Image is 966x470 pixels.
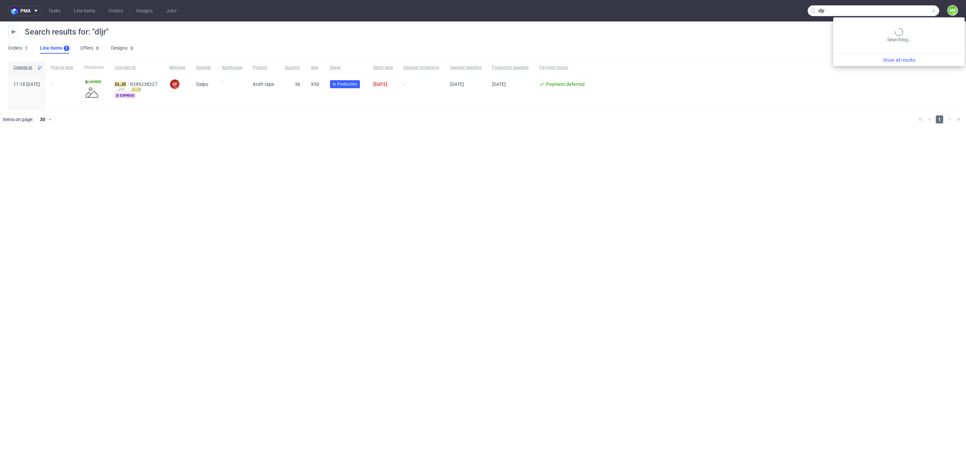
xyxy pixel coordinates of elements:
span: - [51,82,73,102]
a: DLJR [115,82,130,87]
span: [DATE] [373,82,387,87]
a: Tasks [44,5,64,16]
a: Orders1 [8,43,29,54]
a: Show all results [836,57,962,63]
span: Kraft tape [253,82,274,87]
span: Thumbnail [84,65,104,70]
span: Product [253,65,274,70]
span: Search results for: "dljr" [25,27,109,37]
span: [DATE] [492,82,506,87]
span: Size [311,65,319,70]
span: 36 [295,82,300,87]
span: Production deadline [492,65,529,70]
span: Dalpo [196,82,208,87]
mark: DLJR [115,82,126,87]
span: Created at [13,65,35,70]
figcaption: MS [948,6,957,15]
a: Designs [132,5,157,16]
a: Jobs [162,5,180,16]
mark: DLJR [131,87,141,92]
span: - [404,82,439,102]
span: 1 [936,115,943,123]
span: Inbound timestamp [404,65,439,70]
span: pma [20,8,31,13]
figcaption: GF [170,80,179,89]
span: X50 [311,82,319,87]
span: 11:18 [DATE] [13,82,40,87]
a: Orders [105,5,127,16]
span: Quantity [285,65,300,70]
span: Warehouse [222,65,242,70]
span: [DATE] [450,82,464,87]
a: R289238227 [130,82,159,87]
img: logo [11,7,20,15]
a: Offers0 [80,43,100,54]
div: 0 [96,46,99,51]
div: 1 [25,46,28,51]
span: Line item ID [115,65,159,70]
div: 0 [130,46,133,51]
span: Supplier [196,65,211,70]
span: Batch date [373,65,393,70]
div: 1 [65,46,68,51]
span: Items on page: [3,116,33,123]
span: Locked [84,79,103,85]
span: Pick-up date [51,65,73,70]
a: Designs0 [111,43,135,54]
span: Payment status [539,65,585,70]
span: In Production [333,81,357,87]
span: express [115,93,136,98]
span: Manager [169,65,185,70]
div: __x50____ [115,87,159,92]
div: Searching… [836,28,962,43]
span: - [222,79,242,102]
a: Line Items1 [40,43,69,54]
a: Line Items [70,5,99,16]
span: Stage [330,65,363,70]
span: Supplier deadline [450,65,481,70]
span: Payment deferred [546,82,585,87]
div: 30 [36,115,48,124]
img: no_design.png [84,85,100,101]
button: pma [8,5,42,16]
